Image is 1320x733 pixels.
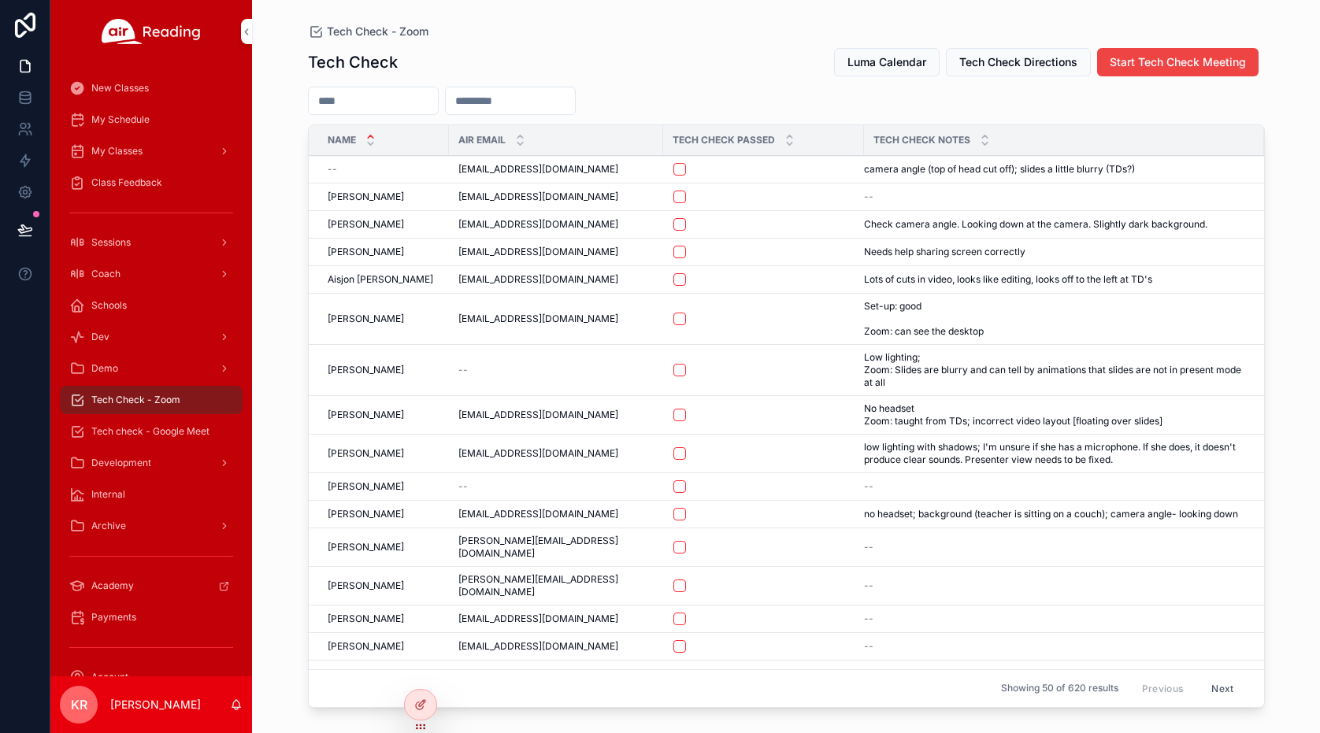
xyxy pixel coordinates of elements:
[864,667,1245,692] a: no headphones; clicking lookng down
[864,508,1238,520] span: no headset; background (teacher is sitting on a couch); camera angle- looking down
[864,246,1025,258] span: Needs help sharing screen correctly
[873,134,970,146] span: Tech Check Notes
[328,640,404,653] span: [PERSON_NAME]
[864,300,1044,338] span: Set-up: good Zoom: can see the desktop
[458,613,654,625] a: [EMAIL_ADDRESS][DOMAIN_NAME]
[864,351,1245,389] a: Low lighting; Zoom: Slides are blurry and can tell by animations that slides are not in present m...
[328,613,404,625] span: [PERSON_NAME]
[328,163,337,176] span: --
[864,300,1245,338] a: Set-up: good Zoom: can see the desktop
[864,480,1245,493] a: --
[959,54,1077,70] span: Tech Check Directions
[458,640,618,653] span: [EMAIL_ADDRESS][DOMAIN_NAME]
[91,331,109,343] span: Dev
[864,402,1215,428] span: No headset Zoom: taught from TDs; incorrect video layout [floating over slides]
[328,364,439,376] a: [PERSON_NAME]
[458,163,654,176] a: [EMAIL_ADDRESS][DOMAIN_NAME]
[328,163,439,176] a: --
[328,218,439,231] a: [PERSON_NAME]
[328,613,439,625] a: [PERSON_NAME]
[91,425,209,438] span: Tech check - Google Meet
[60,449,243,477] a: Development
[60,168,243,197] a: Class Feedback
[328,364,404,376] span: [PERSON_NAME]
[60,480,243,509] a: Internal
[458,218,618,231] span: [EMAIL_ADDRESS][DOMAIN_NAME]
[458,409,618,421] span: [EMAIL_ADDRESS][DOMAIN_NAME]
[458,246,654,258] a: [EMAIL_ADDRESS][DOMAIN_NAME]
[458,218,654,231] a: [EMAIL_ADDRESS][DOMAIN_NAME]
[328,447,439,460] a: [PERSON_NAME]
[864,613,873,625] span: --
[864,667,1031,692] span: no headphones; clicking lookng down
[864,613,1245,625] a: --
[328,409,404,421] span: [PERSON_NAME]
[328,541,404,553] span: [PERSON_NAME]
[60,106,243,134] a: My Schedule
[328,480,404,493] span: [PERSON_NAME]
[328,134,356,146] span: Name
[328,273,439,286] a: Aisjon [PERSON_NAME]
[1110,54,1246,70] span: Start Tech Check Meeting
[864,191,873,203] span: --
[864,640,1245,653] a: --
[458,480,654,493] a: --
[60,603,243,631] a: Payments
[458,273,654,286] a: [EMAIL_ADDRESS][DOMAIN_NAME]
[91,671,128,683] span: Account
[458,134,506,146] span: Air Email
[60,386,243,414] a: Tech Check - Zoom
[458,273,618,286] span: [EMAIL_ADDRESS][DOMAIN_NAME]
[864,191,1245,203] a: --
[328,191,404,203] span: [PERSON_NAME]
[102,19,201,44] img: App logo
[60,572,243,600] a: Academy
[328,447,404,460] span: [PERSON_NAME]
[458,191,618,203] span: [EMAIL_ADDRESS][DOMAIN_NAME]
[328,508,439,520] a: [PERSON_NAME]
[60,323,243,351] a: Dev
[328,246,439,258] a: [PERSON_NAME]
[864,273,1245,286] a: Lots of cuts in video, looks like editing, looks off to the left at TD's
[327,24,428,39] span: Tech Check - Zoom
[458,246,618,258] span: [EMAIL_ADDRESS][DOMAIN_NAME]
[91,362,118,375] span: Demo
[458,447,654,460] a: [EMAIL_ADDRESS][DOMAIN_NAME]
[91,611,136,624] span: Payments
[458,313,654,325] a: [EMAIL_ADDRESS][DOMAIN_NAME]
[91,520,126,532] span: Archive
[864,541,873,553] span: --
[458,364,654,376] a: --
[1001,683,1118,695] span: Showing 50 of 620 results
[458,535,654,560] span: [PERSON_NAME][EMAIL_ADDRESS][DOMAIN_NAME]
[60,137,243,165] a: My Classes
[91,579,134,592] span: Academy
[328,246,404,258] span: [PERSON_NAME]
[60,663,243,691] a: Account
[60,291,243,320] a: Schools
[864,163,1245,176] a: camera angle (top of head cut off); slides a little blurry (TDs?)
[458,163,618,176] span: [EMAIL_ADDRESS][DOMAIN_NAME]
[91,236,131,249] span: Sessions
[864,541,1245,553] a: --
[834,48,940,76] button: Luma Calendar
[458,573,654,598] a: [PERSON_NAME][EMAIL_ADDRESS][DOMAIN_NAME]
[864,508,1245,520] a: no headset; background (teacher is sitting on a couch); camera angle- looking down
[458,480,468,493] span: --
[60,354,243,383] a: Demo
[91,457,151,469] span: Development
[864,480,873,493] span: --
[673,134,775,146] span: Tech Check Passed
[864,402,1245,428] a: No headset Zoom: taught from TDs; incorrect video layout [floating over slides]
[458,313,618,325] span: [EMAIL_ADDRESS][DOMAIN_NAME]
[864,579,1245,592] a: --
[864,441,1245,466] a: low lighting with shadows; I'm unsure if she has a microphone. If she does, it doesn't produce cl...
[458,447,618,460] span: [EMAIL_ADDRESS][DOMAIN_NAME]
[458,508,654,520] a: [EMAIL_ADDRESS][DOMAIN_NAME]
[1200,676,1244,701] button: Next
[328,579,404,592] span: [PERSON_NAME]
[308,24,428,39] a: Tech Check - Zoom
[946,48,1091,76] button: Tech Check Directions
[328,480,439,493] a: [PERSON_NAME]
